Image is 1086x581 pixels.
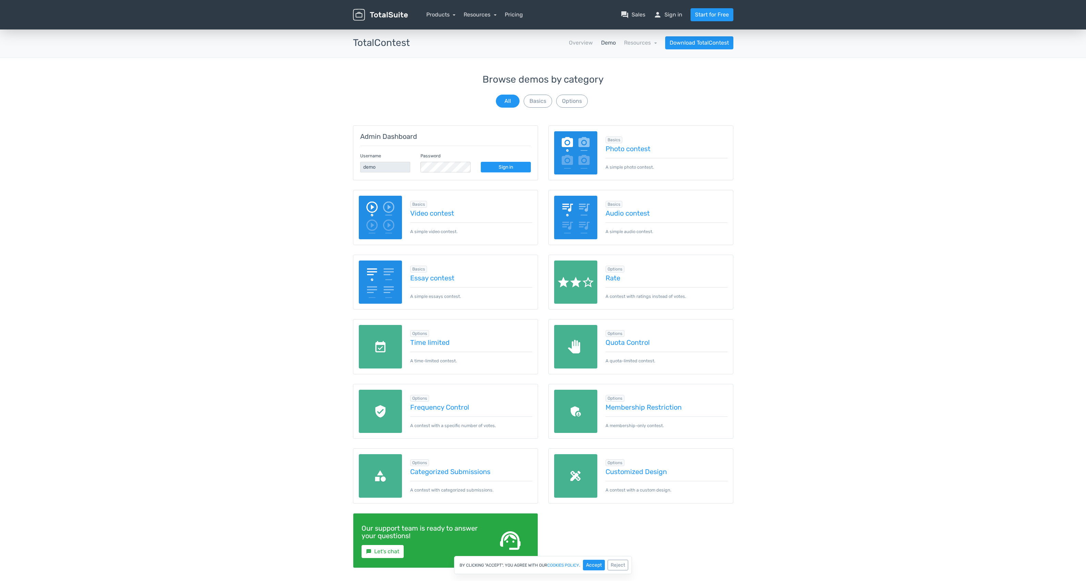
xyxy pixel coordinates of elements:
span: question_answer [621,11,629,19]
p: A quota-limited contest. [606,352,728,364]
p: A contest with a custom design. [606,481,728,493]
a: Resources [624,39,657,46]
img: TotalSuite for WordPress [353,9,408,21]
p: A simple essays contest. [410,287,532,300]
p: A time-limited contest. [410,352,532,364]
img: quota-limited.png.webp [554,325,598,368]
span: Browse all in Options [410,330,429,337]
a: Customized Design [606,468,728,475]
a: Quota Control [606,339,728,346]
span: Browse all in Options [606,330,624,337]
small: sms [366,549,371,554]
a: Demo [601,39,616,47]
a: Photo contest [606,145,728,153]
span: Browse all in Options [410,459,429,466]
a: Video contest [410,209,532,217]
img: custom-design.png.webp [554,454,598,498]
span: support_agent [498,528,523,553]
a: Essay contest [410,274,532,282]
p: A simple video contest. [410,222,532,235]
a: Download TotalContest [665,36,733,49]
img: rate.png.webp [554,261,598,304]
a: Resources [464,11,497,18]
a: Time limited [410,339,532,346]
button: Accept [583,560,605,570]
p: A contest with categorized submissions. [410,481,532,493]
span: Browse all in Options [606,395,624,402]
a: Start for Free [691,8,733,21]
button: Options [556,95,588,108]
p: A contest with ratings instead of votes. [606,287,728,300]
a: personSign in [654,11,682,19]
h3: TotalContest [353,38,410,48]
a: smsLet's chat [362,545,404,558]
img: date-limited.png.webp [359,325,402,368]
img: categories.png.webp [359,454,402,498]
button: Basics [524,95,552,108]
span: Browse all in Basics [606,136,622,143]
p: A simple photo contest. [606,158,728,170]
button: Reject [608,560,628,570]
a: Products [426,11,456,18]
p: A contest with a specific number of votes. [410,416,532,429]
a: Categorized Submissions [410,468,532,475]
span: Browse all in Basics [410,201,427,208]
a: Sign in [481,162,531,172]
span: Browse all in Options [410,395,429,402]
a: cookies policy [547,563,579,567]
a: Rate [606,274,728,282]
a: Membership Restriction [606,403,728,411]
span: Browse all in Options [606,459,624,466]
a: Frequency Control [410,403,532,411]
img: video-poll.png.webp [359,196,402,239]
a: Pricing [505,11,523,19]
span: Browse all in Basics [606,201,622,208]
img: image-poll.png.webp [554,131,598,175]
div: By clicking "Accept", you agree with our . [454,556,632,574]
span: person [654,11,662,19]
h5: Admin Dashboard [360,133,531,140]
h3: Browse demos by category [353,74,733,85]
img: members-only.png.webp [554,390,598,433]
img: recaptcha.png.webp [359,390,402,433]
label: Password [420,153,441,159]
p: A membership-only contest. [606,416,728,429]
span: Browse all in Options [606,266,624,273]
span: Browse all in Basics [410,266,427,273]
img: audio-poll.png.webp [554,196,598,239]
a: Audio contest [606,209,728,217]
label: Username [360,153,381,159]
a: Overview [569,39,593,47]
p: A simple audio contest. [606,222,728,235]
h4: Our support team is ready to answer your questions! [362,524,481,540]
a: question_answerSales [621,11,645,19]
img: essay-contest.png.webp [359,261,402,304]
button: All [496,95,520,108]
